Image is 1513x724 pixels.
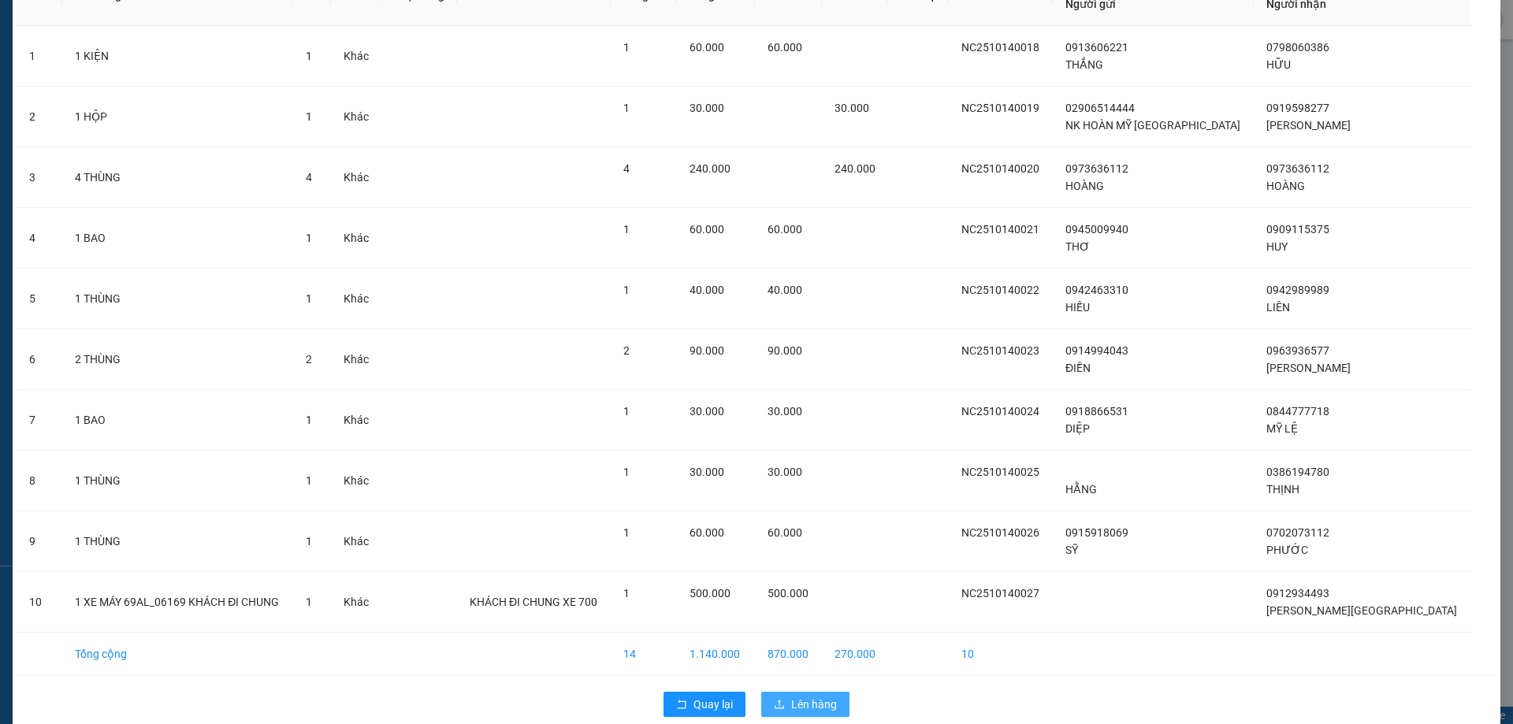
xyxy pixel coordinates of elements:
span: 0386194780 [1266,466,1329,478]
span: 0844777718 [1266,405,1329,418]
span: THƠ [1065,240,1090,253]
td: 1 THÙNG [62,269,293,329]
span: 2 [306,353,312,366]
span: 0973636112 [1065,162,1128,175]
td: 1 [17,26,62,87]
span: NC2510140025 [961,466,1039,478]
span: 30.000 [768,466,802,478]
span: 0915918069 [1065,526,1128,539]
span: 240.000 [835,162,875,175]
span: 1 [306,414,312,426]
span: 1 [306,50,312,62]
span: 4 [306,171,312,184]
td: 8 [17,451,62,511]
span: 0963936577 [1266,344,1329,357]
span: NC2510140020 [961,162,1039,175]
span: 02906514444 [1065,102,1135,114]
span: 500.000 [768,587,809,600]
span: HUY [1266,240,1288,253]
span: 40.000 [690,284,724,296]
td: 5 [17,269,62,329]
td: 270.000 [822,633,888,676]
span: [PERSON_NAME][GEOGRAPHIC_DATA] [1266,604,1457,617]
span: NC2510140023 [961,344,1039,357]
span: 1 [623,41,630,54]
span: 1 [306,292,312,305]
td: 4 THÙNG [62,147,293,208]
span: HIẾU [1065,301,1090,314]
span: PHƯỚC [1266,544,1308,556]
span: upload [774,699,785,711]
td: Khác [331,269,381,329]
span: 30.000 [690,466,724,478]
span: THẮNG [1065,58,1103,71]
span: HOÀNG [1266,180,1305,192]
span: DIỆP [1065,422,1090,435]
td: Khác [331,451,381,511]
span: 30.000 [690,102,724,114]
td: 1 THÙNG [62,451,293,511]
span: 1 [306,110,312,123]
span: 0914994043 [1065,344,1128,357]
td: Tổng cộng [62,633,293,676]
td: 9 [17,511,62,572]
span: 0919598277 [1266,102,1329,114]
span: 40.000 [768,284,802,296]
td: 1.140.000 [677,633,756,676]
button: rollbackQuay lại [664,692,745,717]
span: [PERSON_NAME] [1266,362,1351,374]
span: HẰNG [1065,483,1097,496]
span: 30.000 [690,405,724,418]
span: ĐIỀN [1065,362,1091,374]
span: 1 [623,526,630,539]
span: MỸ LỆ [1266,422,1298,435]
span: 60.000 [768,41,802,54]
span: 1 [306,474,312,487]
td: 1 THÙNG [62,511,293,572]
span: NC2510140024 [961,405,1039,418]
td: 10 [949,633,1053,676]
span: NC2510140019 [961,102,1039,114]
span: KHÁCH ĐI CHUNG XE 700 [470,596,597,608]
td: 1 BAO [62,390,293,451]
td: Khác [331,147,381,208]
span: THỊNH [1266,483,1299,496]
span: 0913606221 [1065,41,1128,54]
span: 60.000 [690,41,724,54]
span: 1 [623,223,630,236]
span: NC2510140026 [961,526,1039,539]
span: 0918866531 [1065,405,1128,418]
span: NC2510140021 [961,223,1039,236]
span: 500.000 [690,587,730,600]
span: 1 [623,587,630,600]
td: 7 [17,390,62,451]
td: 3 [17,147,62,208]
td: 1 KIỆN [62,26,293,87]
span: 90.000 [690,344,724,357]
span: HỮU [1266,58,1291,71]
span: 1 [623,102,630,114]
span: 1 [623,405,630,418]
span: 0945009940 [1065,223,1128,236]
span: 1 [306,232,312,244]
td: 4 [17,208,62,269]
td: 870.000 [755,633,821,676]
span: 0912934493 [1266,587,1329,600]
span: 0942463310 [1065,284,1128,296]
span: HOÀNG [1065,180,1104,192]
span: 60.000 [690,526,724,539]
span: 30.000 [835,102,869,114]
span: 60.000 [690,223,724,236]
td: Khác [331,572,381,633]
span: LIÊN [1266,301,1290,314]
span: [PERSON_NAME] [1266,119,1351,132]
span: 1 [306,596,312,608]
span: 1 [623,284,630,296]
span: NC2510140018 [961,41,1039,54]
span: 0702073112 [1266,526,1329,539]
span: 1 [306,535,312,548]
span: 2 [623,344,630,357]
span: 0909115375 [1266,223,1329,236]
span: 1 [623,466,630,478]
span: SỸ [1065,544,1078,556]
